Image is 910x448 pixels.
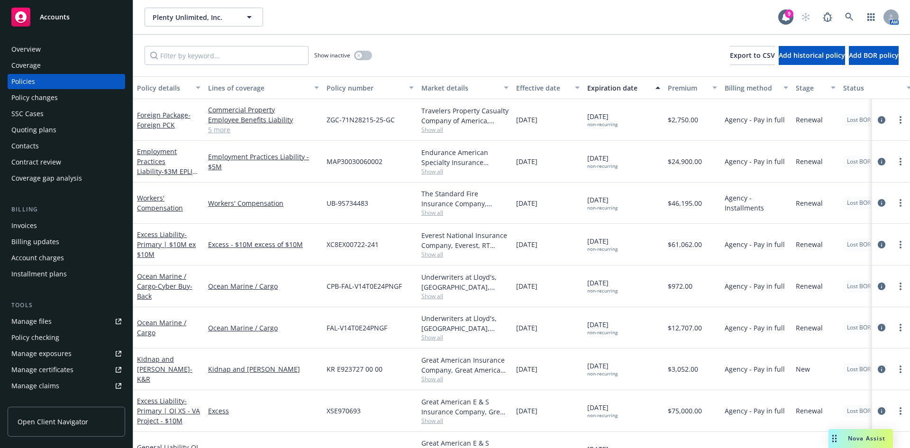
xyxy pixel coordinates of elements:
div: Drag to move [828,429,840,448]
a: Foreign Package [137,110,191,129]
span: [DATE] [587,236,618,252]
button: Premium [664,76,721,99]
a: Policy changes [8,90,125,105]
div: Stage [796,83,825,93]
a: more [895,156,906,167]
span: [DATE] [587,361,618,377]
a: Employee Benefits Liability [208,115,319,125]
div: Overview [11,42,41,57]
div: Contract review [11,155,61,170]
span: $61,062.00 [668,239,702,249]
div: Quoting plans [11,122,56,137]
a: Overview [8,42,125,57]
a: more [895,239,906,250]
div: Installment plans [11,266,67,282]
span: CPB-FAL-V14T0E24PNGF [327,281,402,291]
div: non-recurring [587,329,618,336]
div: Coverage [11,58,41,73]
span: $24,900.00 [668,156,702,166]
a: more [895,364,906,375]
span: Show all [421,126,509,134]
div: Manage files [11,314,52,329]
span: Lost BOR [847,407,871,415]
div: Lines of coverage [208,83,309,93]
a: circleInformation [876,156,887,167]
span: Renewal [796,406,823,416]
button: Expiration date [583,76,664,99]
div: Tools [8,301,125,310]
button: Stage [792,76,839,99]
span: [DATE] [587,402,618,419]
a: Ocean Marine / Cargo [208,323,319,333]
span: [DATE] [516,156,537,166]
div: Billing updates [11,234,59,249]
div: Great American Insurance Company, Great American Insurance Group [421,355,509,375]
a: more [895,322,906,333]
span: Add BOR policy [849,51,899,60]
div: Travelers Property Casualty Company of America, Travelers Insurance [421,106,509,126]
div: 9 [785,9,793,18]
span: $12,707.00 [668,323,702,333]
span: Show inactive [314,51,350,59]
span: $3,052.00 [668,364,698,374]
a: Workers' Compensation [208,198,319,208]
div: Policy checking [11,330,59,345]
span: - Primary | $10M ex $10M [137,230,196,259]
div: Manage claims [11,378,59,393]
a: Workers' Compensation [137,193,183,212]
span: - Cyber Buy-Back [137,282,192,301]
div: SSC Cases [11,106,44,121]
span: ZGC-71N28215-25-GC [327,115,395,125]
a: more [895,281,906,292]
a: Excess [208,406,319,416]
span: [DATE] [516,323,537,333]
span: Agency - Pay in full [725,406,785,416]
span: Open Client Navigator [18,417,88,427]
div: The Standard Fire Insurance Company, Travelers Insurance [421,189,509,209]
span: [DATE] [587,278,618,294]
span: $46,195.00 [668,198,702,208]
span: Lost BOR [847,157,871,166]
span: $75,000.00 [668,406,702,416]
span: Lost BOR [847,116,871,124]
a: Employment Practices Liability - $5M [208,152,319,172]
a: more [895,197,906,209]
a: Report a Bug [818,8,837,27]
button: Add BOR policy [849,46,899,65]
span: [DATE] [587,111,618,128]
a: Manage BORs [8,394,125,410]
span: Renewal [796,115,823,125]
a: Ocean Marine / Cargo [137,318,186,337]
a: Search [840,8,859,27]
a: Ocean Marine / Cargo [137,272,192,301]
a: Manage certificates [8,362,125,377]
a: Kidnap and [PERSON_NAME] [208,364,319,374]
a: circleInformation [876,281,887,292]
div: non-recurring [587,121,618,128]
div: Coverage gap analysis [11,171,82,186]
span: XC8EX00722-241 [327,239,379,249]
span: Show all [421,375,509,383]
span: XSE970693 [327,406,361,416]
span: FAL-V14T0E24PNGF [327,323,387,333]
span: [DATE] [587,320,618,336]
span: Lost BOR [847,323,871,332]
div: Endurance American Specialty Insurance Company, Sompo International, RT Specialty Insurance Servi... [421,147,509,167]
span: Show all [421,417,509,425]
div: Policy number [327,83,403,93]
span: [DATE] [516,115,537,125]
input: Filter by keyword... [145,46,309,65]
a: circleInformation [876,364,887,375]
span: [DATE] [516,239,537,249]
div: Invoices [11,218,37,233]
a: Kidnap and [PERSON_NAME] [137,355,192,384]
button: Export to CSV [730,46,775,65]
span: Show all [421,292,509,300]
div: Market details [421,83,498,93]
span: Renewal [796,239,823,249]
div: Status [843,83,901,93]
a: Contract review [8,155,125,170]
div: Great American E & S Insurance Company, Great American Insurance Group, Amwins [421,397,509,417]
div: non-recurring [587,288,618,294]
div: Manage certificates [11,362,73,377]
